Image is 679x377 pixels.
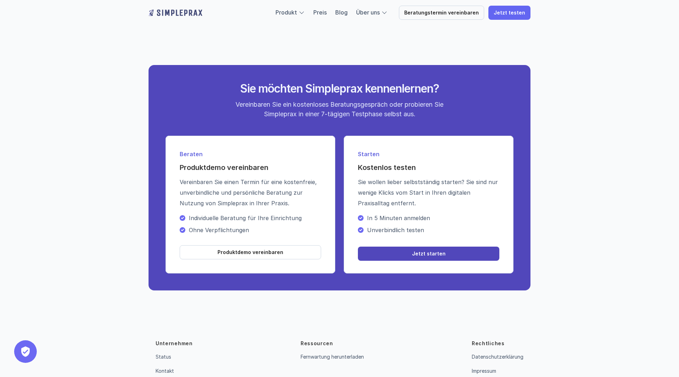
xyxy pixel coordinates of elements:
[207,82,472,95] h2: Sie möchten Simpleprax kennenlernen?
[217,249,283,255] p: Produktdemo vereinbaren
[301,340,333,347] p: Ressourcen
[367,214,499,222] p: In 5 Minuten anmelden
[404,10,479,16] p: Beratungstermin vereinbaren
[358,163,499,172] h4: Kostenlos testen
[358,150,499,158] p: Starten
[301,354,364,360] a: Fernwartung herunterladen
[180,177,321,208] p: Vereinbaren Sie einen Termin für eine kostenfreie, unverbindliche und persönliche Beratung zur Nu...
[356,9,380,16] a: Über uns
[335,9,348,16] a: Blog
[156,368,174,374] a: Kontakt
[180,245,321,259] a: Produktdemo vereinbaren
[189,214,321,222] p: Individuelle Beratung für Ihre Einrichtung
[313,9,327,16] a: Preis
[275,9,297,16] a: Produkt
[494,10,525,16] p: Jetzt testen
[358,247,499,261] a: Jetzt starten
[229,100,450,119] p: Vereinbaren Sie ein kostenloses Beratungsgespräch oder probieren Sie Simpleprax in einer 7-tägige...
[472,340,505,347] p: Rechtliches
[156,340,193,347] p: Unternehmen
[367,226,499,234] p: Unverbindlich testen
[399,6,484,20] a: Beratungstermin vereinbaren
[412,251,446,257] p: Jetzt starten
[472,354,523,360] a: Datenschutzerklärung
[180,163,321,172] h4: Produktdemo vereinbaren
[189,226,321,234] p: Ohne Verpflichtungen
[156,354,171,360] a: Status
[488,6,530,20] a: Jetzt testen
[358,177,499,208] p: Sie wollen lieber selbstständig starten? Sie sind nur wenige Klicks vom Start in Ihren digitalen ...
[180,150,321,158] p: Beraten
[472,368,496,374] a: Impressum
